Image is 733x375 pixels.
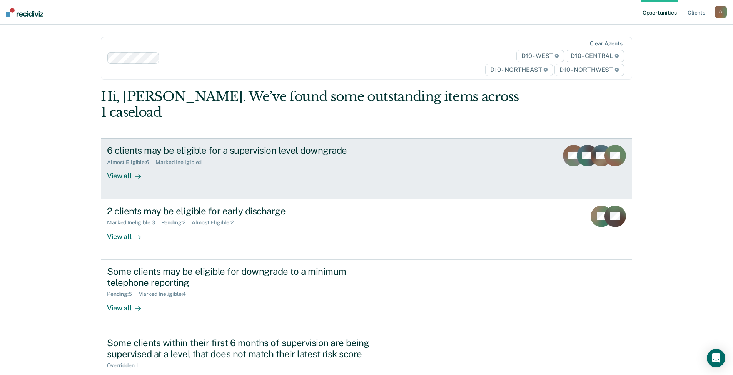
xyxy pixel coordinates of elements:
[101,199,632,260] a: 2 clients may be eligible for early dischargeMarked Ineligible:3Pending:2Almost Eligible:2View all
[516,50,564,62] span: D10 - WEST
[485,64,553,76] span: D10 - NORTHEAST
[107,297,150,312] div: View all
[101,138,632,199] a: 6 clients may be eligible for a supervision level downgradeAlmost Eligible:6Marked Ineligible:1Vi...
[155,159,208,166] div: Marked Ineligible : 1
[107,337,377,360] div: Some clients within their first 6 months of supervision are being supervised at a level that does...
[107,219,161,226] div: Marked Ineligible : 3
[590,40,623,47] div: Clear agents
[161,219,192,226] div: Pending : 2
[192,219,240,226] div: Almost Eligible : 2
[101,260,632,331] a: Some clients may be eligible for downgrade to a minimum telephone reportingPending:5Marked Inelig...
[107,291,138,297] div: Pending : 5
[107,206,377,217] div: 2 clients may be eligible for early discharge
[101,89,526,120] div: Hi, [PERSON_NAME]. We’ve found some outstanding items across 1 caseload
[107,159,155,166] div: Almost Eligible : 6
[566,50,624,62] span: D10 - CENTRAL
[107,166,150,181] div: View all
[715,6,727,18] button: G
[107,226,150,241] div: View all
[707,349,725,367] div: Open Intercom Messenger
[138,291,192,297] div: Marked Ineligible : 4
[554,64,624,76] span: D10 - NORTHWEST
[107,362,144,369] div: Overridden : 1
[6,8,43,17] img: Recidiviz
[107,266,377,288] div: Some clients may be eligible for downgrade to a minimum telephone reporting
[107,145,377,156] div: 6 clients may be eligible for a supervision level downgrade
